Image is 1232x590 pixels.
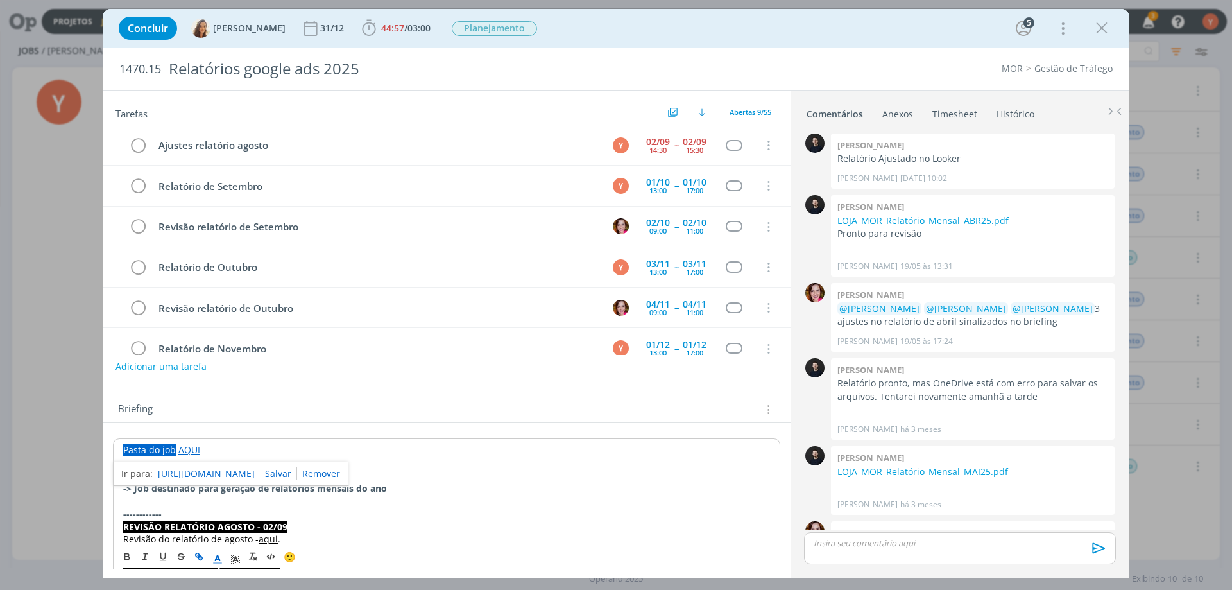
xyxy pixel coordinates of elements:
[153,300,601,317] div: Revisão relatório de Outubro
[153,219,601,235] div: Revisão relatório de Setembro
[839,302,920,315] span: @[PERSON_NAME]
[674,303,678,312] span: --
[611,298,630,317] button: B
[683,259,706,268] div: 03/11
[613,218,629,234] img: B
[404,22,407,34] span: /
[611,339,630,358] button: Y
[646,300,670,309] div: 04/11
[996,102,1035,121] a: Histórico
[213,24,286,33] span: [PERSON_NAME]
[123,482,387,494] strong: -> Job destinado para geração de relatórios mensais do ano
[686,187,703,194] div: 17:00
[805,358,825,377] img: C
[284,551,296,564] span: 🙂
[649,146,667,153] div: 14:30
[227,550,244,565] span: Cor de Fundo
[611,217,630,236] button: B
[900,261,953,272] span: 19/05 às 13:31
[686,309,703,316] div: 11:00
[932,102,978,121] a: Timesheet
[805,195,825,214] img: C
[698,108,706,116] img: arrow-down.svg
[613,137,629,153] div: Y
[164,53,694,85] div: Relatórios google ads 2025
[806,102,864,121] a: Comentários
[178,444,200,456] a: AQUI
[837,289,904,300] b: [PERSON_NAME]
[837,139,904,151] b: [PERSON_NAME]
[649,227,667,234] div: 09:00
[123,533,259,545] span: Revisão do relatório de agosto -
[123,521,287,533] strong: REVISÃO RELATÓRIO AGOSTO - 02/09
[381,22,404,34] span: 44:57
[683,218,706,227] div: 02/10
[900,424,941,435] span: há 3 meses
[674,181,678,190] span: --
[123,508,162,520] strong: ------------
[683,137,706,146] div: 02/09
[900,173,947,184] span: [DATE] 10:02
[837,499,898,510] p: [PERSON_NAME]
[115,355,207,378] button: Adicionar uma tarefa
[407,22,431,34] span: 03:00
[900,336,953,347] span: 19/05 às 17:24
[926,302,1006,315] span: @[PERSON_NAME]
[674,344,678,353] span: --
[153,259,601,275] div: Relatório de Outubro
[646,259,670,268] div: 03/11
[646,340,670,349] div: 01/12
[613,178,629,194] div: Y
[646,137,670,146] div: 02/09
[128,23,168,33] span: Concluir
[646,178,670,187] div: 01/10
[837,527,904,539] b: [PERSON_NAME]
[686,268,703,275] div: 17:00
[837,201,904,213] b: [PERSON_NAME]
[837,227,1108,240] p: Pronto para revisão
[123,444,176,456] span: Pasta do job
[613,300,629,316] img: B
[837,377,1108,403] p: Relatório pronto, mas OneDrive está com erro para salvar os arquivos. Tentarei novamente amanhã a...
[119,17,177,40] button: Concluir
[118,401,153,418] span: Briefing
[649,309,667,316] div: 09:00
[158,465,255,482] a: [URL][DOMAIN_NAME]
[837,452,904,464] b: [PERSON_NAME]
[646,218,670,227] div: 02/10
[674,141,678,150] span: --
[153,178,601,195] div: Relatório de Setembro
[686,349,703,356] div: 17:00
[119,62,161,76] span: 1470.15
[837,173,898,184] p: [PERSON_NAME]
[1013,18,1034,39] button: 5
[320,24,346,33] div: 31/12
[805,446,825,465] img: C
[805,283,825,302] img: B
[882,108,913,121] div: Anexos
[686,146,703,153] div: 15:30
[686,227,703,234] div: 11:00
[649,349,667,356] div: 13:00
[611,176,630,195] button: Y
[805,521,825,541] img: B
[683,178,706,187] div: 01/10
[359,18,434,39] button: 44:57/03:00
[153,137,601,153] div: Ajustes relatório agosto
[278,533,280,545] span: .
[837,261,898,272] p: [PERSON_NAME]
[209,550,227,565] span: Cor do Texto
[730,107,771,117] span: Abertas 9/55
[280,550,298,565] button: 🙂
[837,214,1009,227] a: LOJA_MOR_Relatório_Mensal_ABR25.pdf
[613,340,629,356] div: Y
[900,499,941,510] span: há 3 meses
[674,263,678,272] span: --
[649,187,667,194] div: 13:00
[1034,62,1113,74] a: Gestão de Tráfego
[837,152,1108,165] p: Relatório Ajustado no Looker
[611,135,630,155] button: Y
[1002,62,1023,74] a: MOR
[451,21,538,37] button: Planejamento
[116,105,148,120] span: Tarefas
